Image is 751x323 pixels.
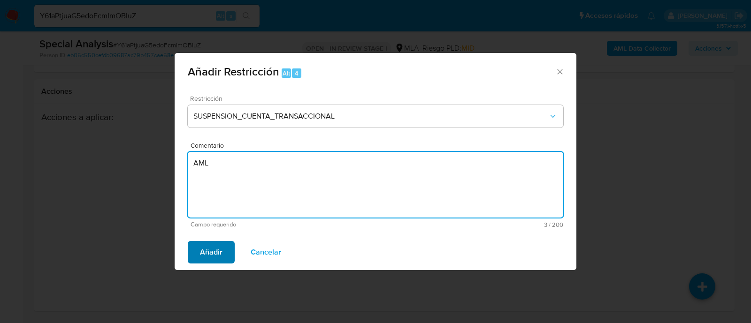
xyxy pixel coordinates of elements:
[251,242,281,263] span: Cancelar
[191,142,566,149] span: Comentario
[377,222,563,228] span: Máximo 200 caracteres
[200,242,222,263] span: Añadir
[188,152,563,218] textarea: AML
[283,69,290,78] span: Alt
[190,95,566,102] span: Restricción
[295,69,299,78] span: 4
[555,67,564,75] button: Cerrar ventana
[188,105,563,128] button: Restriction
[188,241,235,263] button: Añadir
[191,221,377,228] span: Campo requerido
[193,112,548,121] span: SUSPENSION_CUENTA_TRANSACCIONAL
[188,63,279,80] span: Añadir Restricción
[238,241,293,263] button: Cancelar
